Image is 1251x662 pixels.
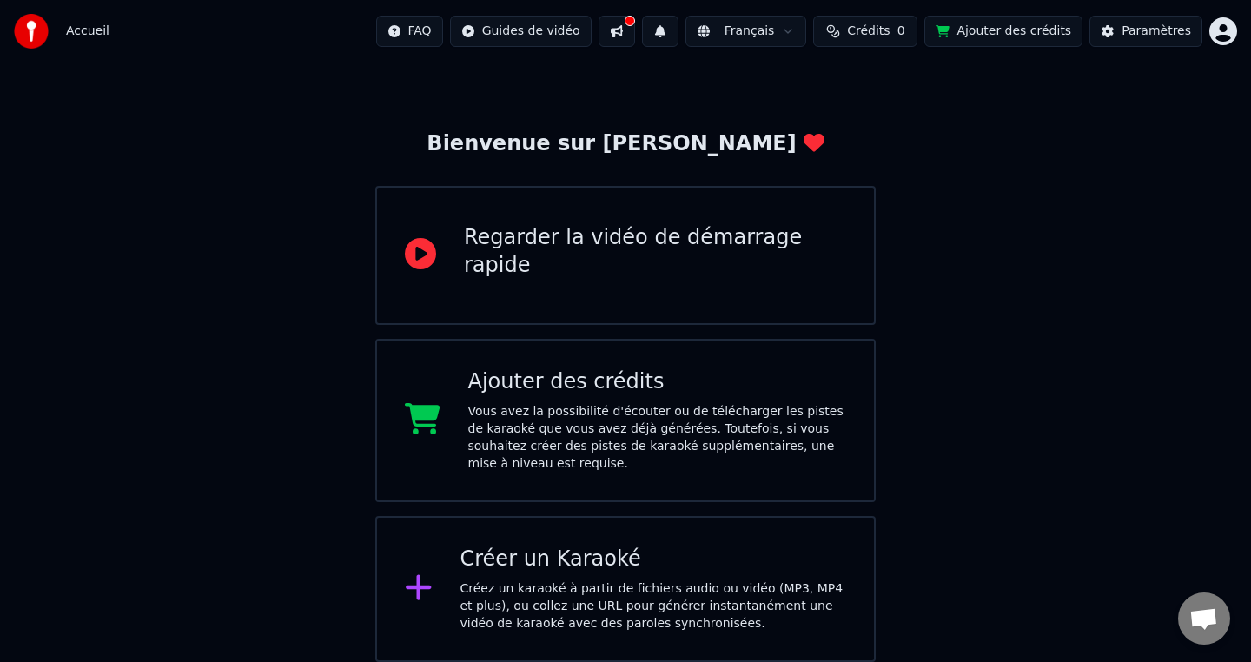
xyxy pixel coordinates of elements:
[450,16,592,47] button: Guides de vidéo
[66,23,109,40] nav: breadcrumb
[468,368,847,396] div: Ajouter des crédits
[14,14,49,49] img: youka
[1122,23,1191,40] div: Paramètres
[460,546,847,573] div: Créer un Karaoké
[468,403,847,473] div: Vous avez la possibilité d'écouter ou de télécharger les pistes de karaoké que vous avez déjà gén...
[847,23,890,40] span: Crédits
[427,130,824,158] div: Bienvenue sur [PERSON_NAME]
[924,16,1082,47] button: Ajouter des crédits
[1178,592,1230,645] div: Open chat
[460,580,847,632] div: Créez un karaoké à partir de fichiers audio ou vidéo (MP3, MP4 et plus), ou collez une URL pour g...
[66,23,109,40] span: Accueil
[376,16,443,47] button: FAQ
[813,16,917,47] button: Crédits0
[464,224,846,280] div: Regarder la vidéo de démarrage rapide
[897,23,905,40] span: 0
[1089,16,1202,47] button: Paramètres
